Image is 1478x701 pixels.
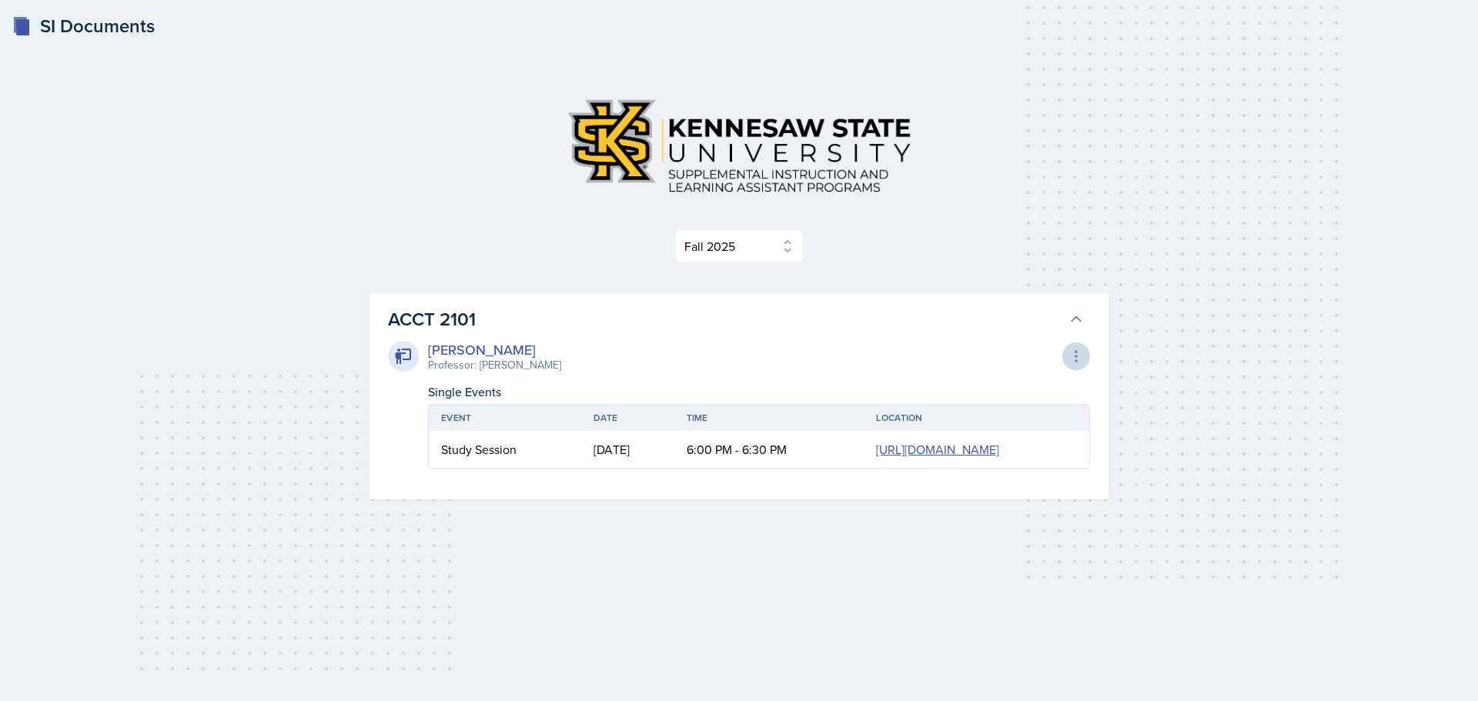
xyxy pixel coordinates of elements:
[429,405,581,431] th: Event
[385,302,1087,336] button: ACCT 2101
[428,382,1090,401] div: Single Events
[581,405,674,431] th: Date
[388,305,1062,333] h3: ACCT 2101
[674,431,864,468] td: 6:00 PM - 6:30 PM
[12,12,155,40] a: SI Documents
[428,357,561,373] div: Professor: [PERSON_NAME]
[554,86,924,205] img: Kennesaw State University
[581,431,674,468] td: [DATE]
[428,339,561,360] div: [PERSON_NAME]
[674,405,864,431] th: Time
[864,405,1089,431] th: Location
[876,441,999,458] a: [URL][DOMAIN_NAME]
[441,440,569,459] div: Study Session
